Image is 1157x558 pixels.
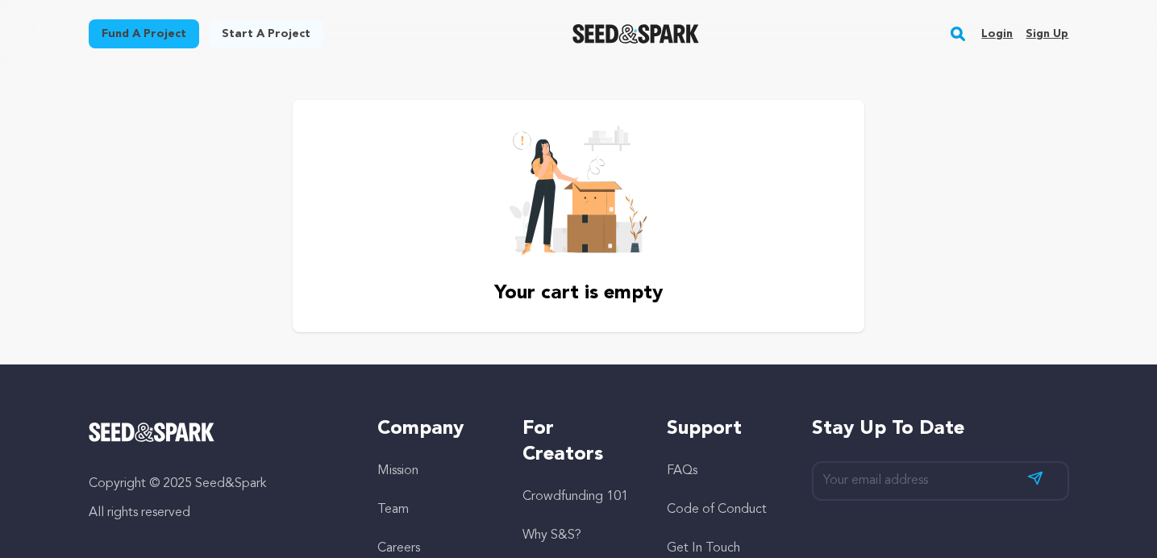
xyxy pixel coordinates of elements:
[89,19,199,48] a: Fund a project
[572,24,699,44] img: Seed&Spark Logo Dark Mode
[318,281,839,306] p: Your cart is empty
[522,490,628,503] a: Crowdfunding 101
[812,461,1069,501] input: Your email address
[377,416,489,442] h5: Company
[812,416,1069,442] h5: Stay up to date
[667,416,779,442] h5: Support
[377,542,420,555] a: Careers
[509,126,647,255] img: Seed&Spark Rafiki Image
[89,474,346,493] p: Copyright © 2025 Seed&Spark
[981,21,1013,47] a: Login
[572,24,699,44] a: Seed&Spark Homepage
[522,416,635,468] h5: For Creators
[89,503,346,523] p: All rights reserved
[1026,21,1068,47] a: Sign up
[89,423,346,442] a: Seed&Spark Homepage
[667,542,740,555] a: Get In Touch
[89,423,215,442] img: Seed&Spark Logo
[377,503,409,516] a: Team
[667,464,697,477] a: FAQs
[667,503,767,516] a: Code of Conduct
[377,464,418,477] a: Mission
[209,19,323,48] a: Start a project
[522,529,581,542] a: Why S&S?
